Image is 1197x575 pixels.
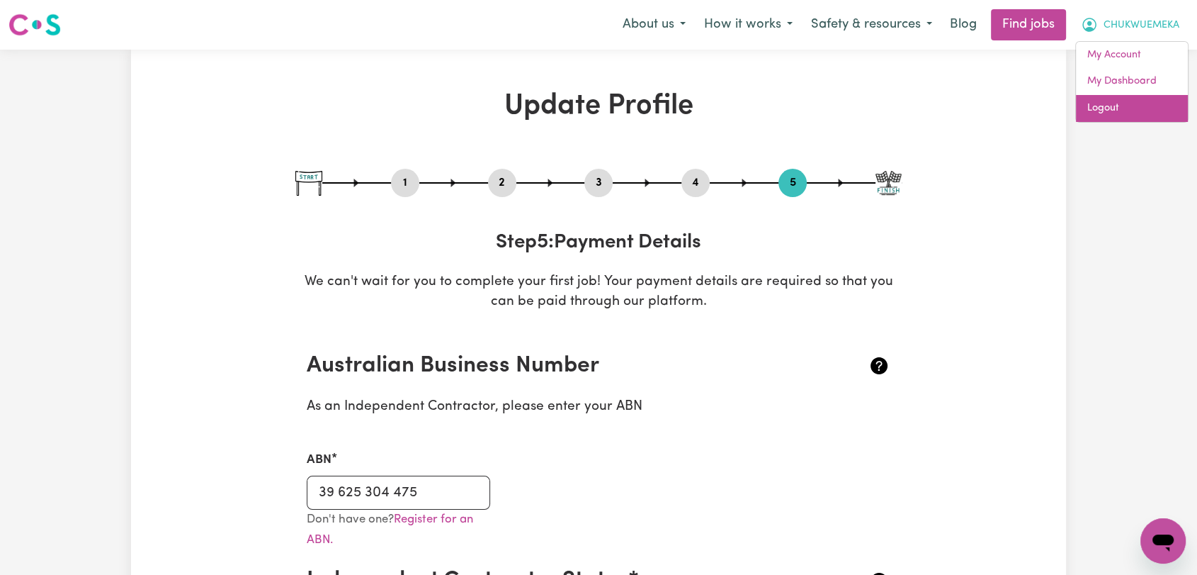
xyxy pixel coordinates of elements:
[488,174,516,192] button: Go to step 2
[584,174,613,192] button: Go to step 3
[681,174,710,192] button: Go to step 4
[1104,18,1179,33] span: CHUKWUEMEKA
[1076,68,1188,95] a: My Dashboard
[307,352,793,379] h2: Australian Business Number
[307,513,473,546] a: Register for an ABN.
[613,10,695,40] button: About us
[307,397,890,418] p: As an Independent Contractor, please enter your ABN
[8,9,61,41] a: Careseekers logo
[307,513,473,546] small: Don't have one?
[695,10,802,40] button: How it works
[991,9,1066,40] a: Find jobs
[1075,41,1189,123] div: My Account
[295,272,902,313] p: We can't wait for you to complete your first job! Your payment details are required so that you c...
[941,9,985,40] a: Blog
[1072,10,1189,40] button: My Account
[1076,42,1188,69] a: My Account
[307,451,331,469] label: ABN
[295,231,902,255] h3: Step 5 : Payment Details
[8,12,61,38] img: Careseekers logo
[295,89,902,123] h1: Update Profile
[1140,518,1186,564] iframe: Button to launch messaging window
[778,174,807,192] button: Go to step 5
[1076,95,1188,122] a: Logout
[391,174,419,192] button: Go to step 1
[307,476,490,510] input: e.g. 51 824 753 556
[802,10,941,40] button: Safety & resources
